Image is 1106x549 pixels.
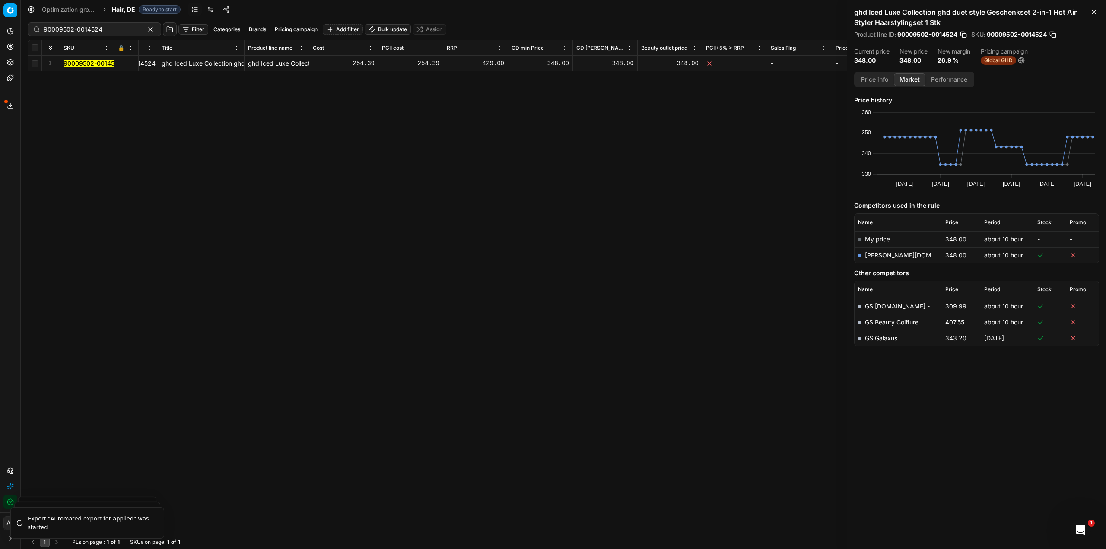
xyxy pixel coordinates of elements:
[945,318,964,326] span: 407.55
[28,537,38,547] button: Go to previous page
[641,59,699,68] div: 348.00
[51,537,62,547] button: Go to next page
[984,219,1000,226] span: Period
[118,44,124,51] span: 🔒
[971,32,985,38] span: SKU :
[111,539,116,546] strong: of
[932,181,949,187] text: [DATE]
[4,517,17,530] span: AB
[42,5,97,14] a: Optimization groups
[64,59,122,68] button: 90009502-0014524
[323,24,363,35] button: Add filter
[1074,181,1091,187] text: [DATE]
[897,30,957,39] span: 90009502-0014524
[1070,219,1086,226] span: Promo
[706,44,744,51] span: PCII+5% > RRP
[862,109,871,115] text: 360
[981,56,1016,65] span: Global GHD
[382,44,404,51] span: PCII cost
[854,56,889,65] dd: 348.00
[40,537,50,547] button: 1
[967,181,985,187] text: [DATE]
[365,24,411,35] button: Bulk update
[938,48,970,54] dt: New margin
[899,56,927,65] dd: 348.00
[28,514,153,531] div: Export "Automated export for applied" was started
[162,44,172,51] span: Title
[854,48,889,54] dt: Current price
[894,73,925,86] button: Market
[271,24,321,35] button: Pricing campaign
[862,129,871,136] text: 350
[865,318,918,326] a: GS:Beauty Coiffure
[1088,520,1095,527] span: 1
[862,150,871,156] text: 340
[938,56,970,65] dd: 26.9 %
[313,59,375,68] div: 254.39
[1066,231,1099,247] td: -
[945,286,958,293] span: Price
[984,302,1039,310] span: about 10 hours ago
[447,59,504,68] div: 429.00
[1037,286,1052,293] span: Stock
[447,44,457,51] span: RRP
[576,44,625,51] span: CD [PERSON_NAME]
[97,59,154,68] div: 90009502-0014524
[981,48,1027,54] dt: Pricing campaign
[64,60,122,67] mark: 90009502-0014524
[865,302,982,310] a: GS:[DOMAIN_NAME] - Amazon.de-Seller
[107,539,109,546] strong: 1
[771,44,796,51] span: Sales Flag
[832,56,897,71] td: -
[865,334,897,342] a: GS:Galaxus
[1070,286,1086,293] span: Promo
[945,302,966,310] span: 309.99
[984,235,1039,243] span: about 10 hours ago
[45,58,56,68] button: Expand
[1037,219,1052,226] span: Stock
[112,5,135,14] span: Hair, DE
[1038,181,1055,187] text: [DATE]
[858,286,873,293] span: Name
[1070,520,1091,540] iframe: Intercom live chat
[984,286,1000,293] span: Period
[641,44,687,51] span: Beauty outlet price
[854,32,896,38] span: Product line ID :
[854,7,1099,28] h2: ghd Iced Luxe Collection ghd duet style Geschenkset 2-in-1 Hot Air Styler Haarstylingset 1 Stk
[855,73,894,86] button: Price info
[854,269,1099,277] h5: Other competitors
[382,59,439,68] div: 254.39
[72,539,120,546] div: :
[112,5,181,14] span: Hair, DEReady to start
[167,539,169,546] strong: 1
[245,24,270,35] button: Brands
[313,44,324,51] span: Cost
[413,24,446,35] button: Assign
[162,60,429,67] span: ghd Iced Luxe Collection ghd duet style Geschenkset 2-in-1 Hot Air Styler Haarstylingset 1 Stk
[3,516,17,530] button: AB
[854,96,1099,105] h5: Price history
[64,44,74,51] span: SKU
[899,48,927,54] dt: New price
[72,539,102,546] span: PLs on page
[854,201,1099,210] h5: Competitors used in the rule
[44,25,138,34] input: Search by SKU or title
[576,59,634,68] div: 348.00
[171,539,176,546] strong: of
[512,44,544,51] span: CD min Price
[248,44,292,51] span: Product line name
[945,251,966,259] span: 348.00
[984,334,1004,342] span: [DATE]
[925,73,973,86] button: Performance
[130,539,165,546] span: SKUs on page :
[865,235,890,243] span: My price
[984,318,1039,326] span: about 10 hours ago
[984,251,1039,259] span: about 10 hours ago
[1003,181,1020,187] text: [DATE]
[118,539,120,546] strong: 1
[836,44,884,51] span: Price change too high
[865,251,965,259] a: [PERSON_NAME][DOMAIN_NAME]
[210,24,244,35] button: Categories
[248,59,305,68] div: ghd Iced Luxe Collection ghd duet style Geschenkset 2-in-1 Hot Air Styler Haarstylingset 1 Stk
[945,334,966,342] span: 343.20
